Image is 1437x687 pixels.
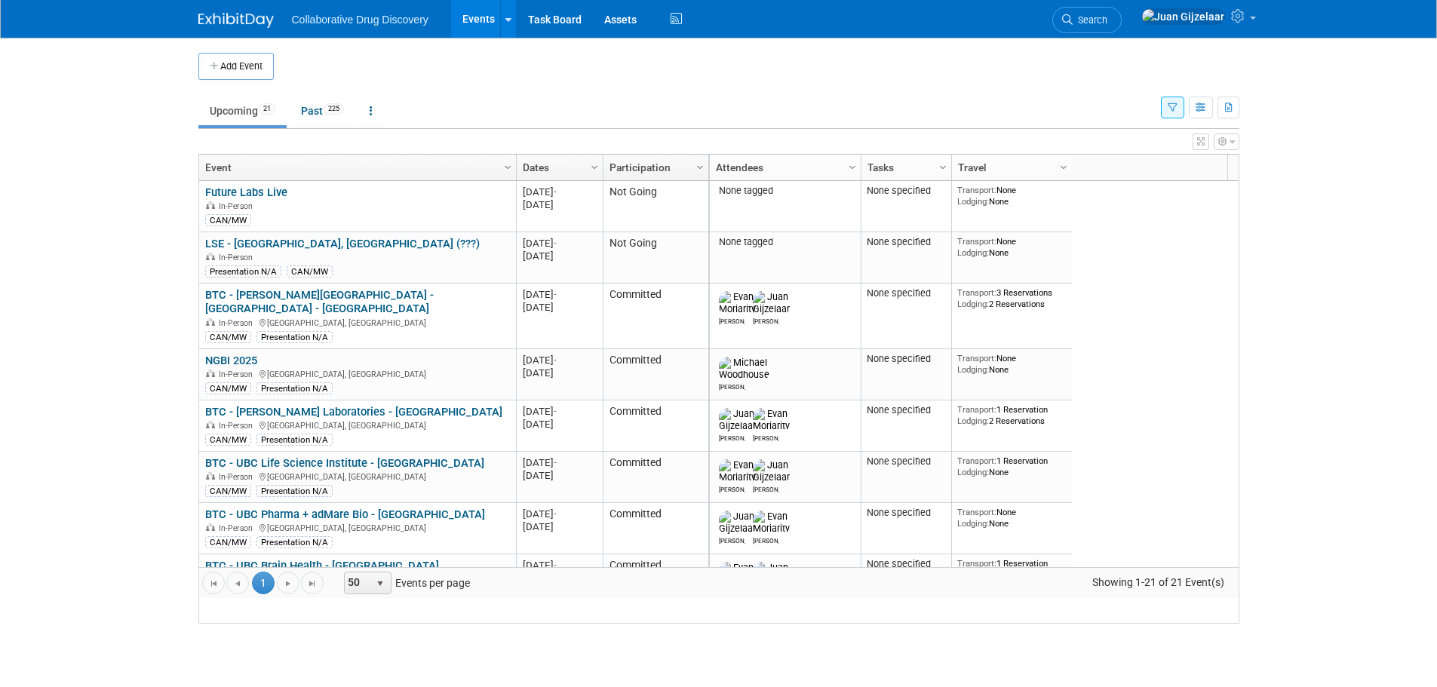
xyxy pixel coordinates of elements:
[867,353,945,365] div: None specified
[753,291,790,315] img: Juan Gijzelaar
[554,457,557,468] span: -
[719,511,756,535] img: Juan Gijzelaar
[205,559,439,572] a: BTC - UBC Brain Health - [GEOGRAPHIC_DATA]
[957,247,989,258] span: Lodging:
[205,536,251,548] div: CAN/MW
[554,560,557,571] span: -
[867,236,945,248] div: None specified
[753,315,779,325] div: Juan Gijzelaar
[554,406,557,417] span: -
[205,316,509,329] div: [GEOGRAPHIC_DATA], [GEOGRAPHIC_DATA]
[206,201,215,209] img: In-Person Event
[206,318,215,326] img: In-Person Event
[523,559,596,572] div: [DATE]
[957,558,996,569] span: Transport:
[523,418,596,431] div: [DATE]
[219,318,257,328] span: In-Person
[867,558,945,570] div: None specified
[290,97,355,125] a: Past225
[219,201,257,211] span: In-Person
[957,353,996,363] span: Transport:
[609,155,699,180] a: Participation
[205,419,509,431] div: [GEOGRAPHIC_DATA], [GEOGRAPHIC_DATA]
[523,288,596,301] div: [DATE]
[287,265,333,278] div: CAN/MW
[205,485,251,497] div: CAN/MW
[846,161,858,173] span: Column Settings
[523,237,596,250] div: [DATE]
[523,469,596,482] div: [DATE]
[205,470,509,483] div: [GEOGRAPHIC_DATA], [GEOGRAPHIC_DATA]
[554,354,557,366] span: -
[324,572,485,594] span: Events per page
[957,507,1066,529] div: None None
[753,511,790,535] img: Evan Moriarity
[937,161,949,173] span: Column Settings
[256,485,333,497] div: Presentation N/A
[205,521,509,534] div: [GEOGRAPHIC_DATA], [GEOGRAPHIC_DATA]
[867,404,945,416] div: None specified
[499,155,516,177] a: Column Settings
[753,432,779,442] div: Evan Moriarity
[715,236,855,248] div: None tagged
[205,331,251,343] div: CAN/MW
[1058,161,1070,173] span: Column Settings
[219,472,257,482] span: In-Person
[603,181,708,232] td: Not Going
[1141,8,1225,25] img: Juan Gijzelaar
[554,289,557,300] span: -
[205,186,287,199] a: Future Labs Live
[306,578,318,590] span: Go to the last page
[205,367,509,380] div: [GEOGRAPHIC_DATA], [GEOGRAPHIC_DATA]
[719,291,756,315] img: Evan Moriarity
[957,185,996,195] span: Transport:
[374,578,386,590] span: select
[205,155,506,180] a: Event
[1073,14,1107,26] span: Search
[867,185,945,197] div: None specified
[957,467,989,477] span: Lodging:
[586,155,603,177] a: Column Settings
[523,367,596,379] div: [DATE]
[554,238,557,249] span: -
[523,301,596,314] div: [DATE]
[502,161,514,173] span: Column Settings
[523,155,593,180] a: Dates
[219,421,257,431] span: In-Person
[867,507,945,519] div: None specified
[554,186,557,198] span: -
[715,185,855,197] div: None tagged
[958,155,1062,180] a: Travel
[957,287,1066,309] div: 3 Reservations 2 Reservations
[256,536,333,548] div: Presentation N/A
[206,370,215,377] img: In-Person Event
[206,421,215,428] img: In-Person Event
[957,404,1066,426] div: 1 Reservation 2 Reservations
[588,161,600,173] span: Column Settings
[205,288,434,316] a: BTC - [PERSON_NAME][GEOGRAPHIC_DATA] - [GEOGRAPHIC_DATA] - [GEOGRAPHIC_DATA]
[205,354,257,367] a: NGBI 2025
[867,287,945,299] div: None specified
[523,508,596,520] div: [DATE]
[719,408,756,432] img: Juan Gijzelaar
[957,236,996,247] span: Transport:
[1055,155,1072,177] a: Column Settings
[957,287,996,298] span: Transport:
[232,578,244,590] span: Go to the previous page
[345,572,370,593] span: 50
[523,456,596,469] div: [DATE]
[523,250,596,262] div: [DATE]
[198,13,274,28] img: ExhibitDay
[753,483,779,493] div: Juan Gijzelaar
[719,459,756,483] img: Evan Moriarity
[957,416,989,426] span: Lodging:
[719,432,745,442] div: Juan Gijzelaar
[282,578,294,590] span: Go to the next page
[206,253,215,260] img: In-Person Event
[694,161,706,173] span: Column Settings
[957,455,1066,477] div: 1 Reservation None
[957,507,996,517] span: Transport:
[252,572,275,594] span: 1
[603,503,708,554] td: Committed
[867,455,945,468] div: None specified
